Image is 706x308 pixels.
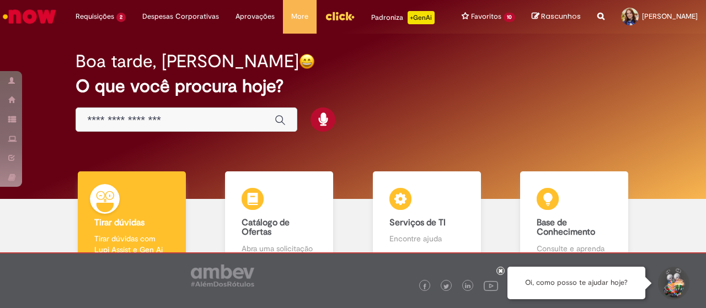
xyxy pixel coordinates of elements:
b: Tirar dúvidas [94,217,145,228]
img: logo_footer_youtube.png [484,278,498,293]
h2: Boa tarde, [PERSON_NAME] [76,52,299,71]
span: Aprovações [236,11,275,22]
b: Serviços de TI [389,217,446,228]
p: +GenAi [408,11,435,24]
span: More [291,11,308,22]
div: Padroniza [371,11,435,24]
img: click_logo_yellow_360x200.png [325,8,355,24]
img: logo_footer_linkedin.png [465,283,470,290]
a: Catálogo de Ofertas Abra uma solicitação [206,171,354,267]
img: logo_footer_ambev_rotulo_gray.png [191,264,254,287]
b: Base de Conhecimento [537,217,595,238]
img: logo_footer_facebook.png [422,284,427,289]
p: Encontre ajuda [389,233,464,244]
img: happy-face.png [299,53,315,69]
a: Rascunhos [532,12,581,22]
span: [PERSON_NAME] [642,12,698,21]
a: Tirar dúvidas Tirar dúvidas com Lupi Assist e Gen Ai [58,171,206,267]
span: Favoritos [471,11,501,22]
h2: O que você procura hoje? [76,77,630,96]
button: Iniciar Conversa de Suporte [656,267,689,300]
img: logo_footer_twitter.png [443,284,449,289]
div: Oi, como posso te ajudar hoje? [507,267,645,299]
p: Consulte e aprenda [537,243,612,254]
b: Catálogo de Ofertas [242,217,290,238]
p: Abra uma solicitação [242,243,317,254]
span: 2 [116,13,126,22]
span: Despesas Corporativas [142,11,219,22]
span: 10 [504,13,515,22]
img: ServiceNow [1,6,58,28]
span: Rascunhos [541,11,581,21]
span: Requisições [76,11,114,22]
a: Base de Conhecimento Consulte e aprenda [501,171,649,267]
a: Serviços de TI Encontre ajuda [353,171,501,267]
p: Tirar dúvidas com Lupi Assist e Gen Ai [94,233,169,255]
